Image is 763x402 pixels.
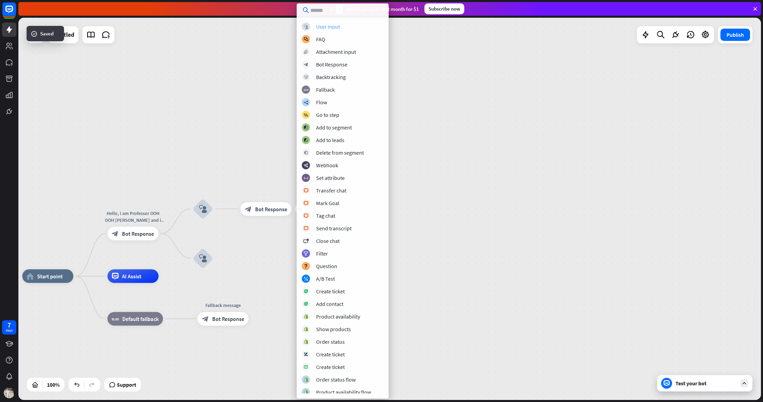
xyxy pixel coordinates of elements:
span: Default fallback [122,315,158,322]
div: Add to leads [316,137,344,143]
a: 7 days [2,320,16,335]
div: Test your bot [675,380,737,387]
i: block_user_input [199,205,207,213]
div: Hello, i am Professor OOH OOH [PERSON_NAME] and i am your personal ai assistant. How may i assit ... [102,210,163,223]
div: Send transcript [316,225,352,232]
div: Untitled [52,26,74,43]
span: Bot Response [212,315,244,322]
i: block_bot_response [202,315,209,322]
div: Transfer chat [316,187,346,194]
i: block_bot_response [112,230,119,237]
div: Close chat [316,237,340,244]
div: A/B Test [316,275,335,282]
div: Backtracking [316,74,346,80]
span: Support [117,379,136,390]
div: Create ticket [316,351,345,358]
div: Create ticket [316,288,345,295]
i: block_delete_from_segment [304,151,308,155]
i: block_bot_response [245,205,252,212]
i: block_attachment [304,50,308,54]
div: Tag chat [316,212,335,219]
i: block_fallback [112,315,119,322]
div: Order status [316,338,345,345]
div: Add to segment [316,124,352,131]
span: Start point [37,273,63,280]
i: block_livechat [303,188,309,193]
div: Webhook [316,162,338,169]
div: Product availability [316,313,360,320]
i: block_backtracking [304,75,308,79]
i: home_2 [27,273,34,280]
i: webhooks [304,163,308,168]
div: Subscribe now [424,3,464,14]
div: Show products [316,326,351,333]
span: Bot Response [255,205,287,212]
i: block_faq [304,37,308,42]
div: Go to step [316,111,339,118]
div: Add contact [316,300,343,307]
div: Filter [316,250,328,257]
div: Fallback [316,86,335,93]
div: 7 [7,322,11,328]
span: Saved [40,30,53,37]
i: block_livechat [303,201,309,205]
i: filter [303,251,308,256]
div: Bot Response [316,61,347,68]
div: Set attribute [316,174,345,181]
i: block_fallback [304,88,308,92]
i: block_add_to_segment [303,138,308,142]
button: Publish [720,29,750,41]
div: Order status flow [316,376,356,383]
i: block_set_attribute [304,176,308,180]
i: block_user_input [199,254,207,262]
div: 100% [45,379,62,390]
div: Question [316,263,337,269]
div: User Input [316,23,340,30]
div: Create ticket [316,364,345,370]
div: Flow [316,99,327,106]
i: success [29,29,38,38]
i: block_livechat [303,226,309,231]
div: Product availability flow [316,389,371,396]
div: FAQ [316,36,325,43]
i: block_bot_response [304,62,308,67]
i: block_add_to_segment [303,125,308,130]
i: block_user_input [304,25,308,29]
div: Mark Goal [316,200,339,206]
i: block_livechat [303,214,309,218]
span: AI Assist [122,273,141,280]
button: Open LiveChat chat widget [5,3,26,23]
span: Bot Response [122,230,154,237]
i: block_ab_testing [304,277,308,281]
i: block_close_chat [303,239,309,243]
div: Attachment input [316,48,356,55]
div: days [6,328,13,333]
div: Delete from segment [316,149,364,156]
i: block_question [304,264,308,268]
i: builder_tree [303,100,308,105]
i: block_goto [303,113,308,117]
div: Fallback message [192,302,254,309]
